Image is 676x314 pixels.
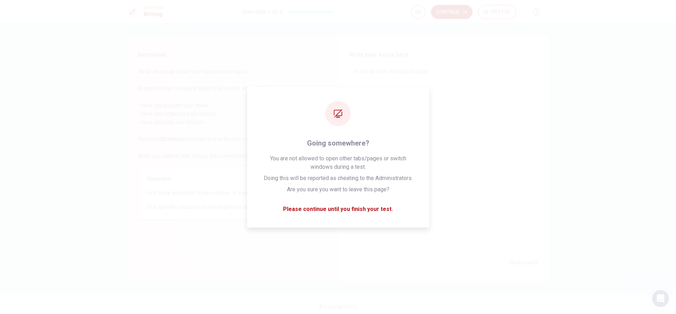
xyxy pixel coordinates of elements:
span: 00:17:36 [491,9,510,15]
span: Level Test [144,5,163,10]
h1: Writing [144,10,163,19]
h1: Question 1 of 1 [242,8,282,16]
span: Use specific reasons and examples to support your answer. [147,203,294,211]
span: Is it more important to be creative or logical? [147,189,294,197]
span: Directions [138,51,303,59]
strong: 20 minutes [160,136,189,142]
textarea: In my opinion, learning English [354,67,533,250]
button: 00:17:36 [478,5,516,19]
h6: Word count : [509,258,538,267]
button: Continue [431,5,472,19]
span: © Copyright 2025 [319,304,357,309]
h6: Write your essay here [349,51,538,59]
div: Open Intercom Messenger [652,290,669,307]
strong: 5 [535,260,538,265]
span: Question [147,175,294,183]
span: Write an essay about your opinion on a topic. A good essay is usually about 150 words. We will ch... [138,68,303,160]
